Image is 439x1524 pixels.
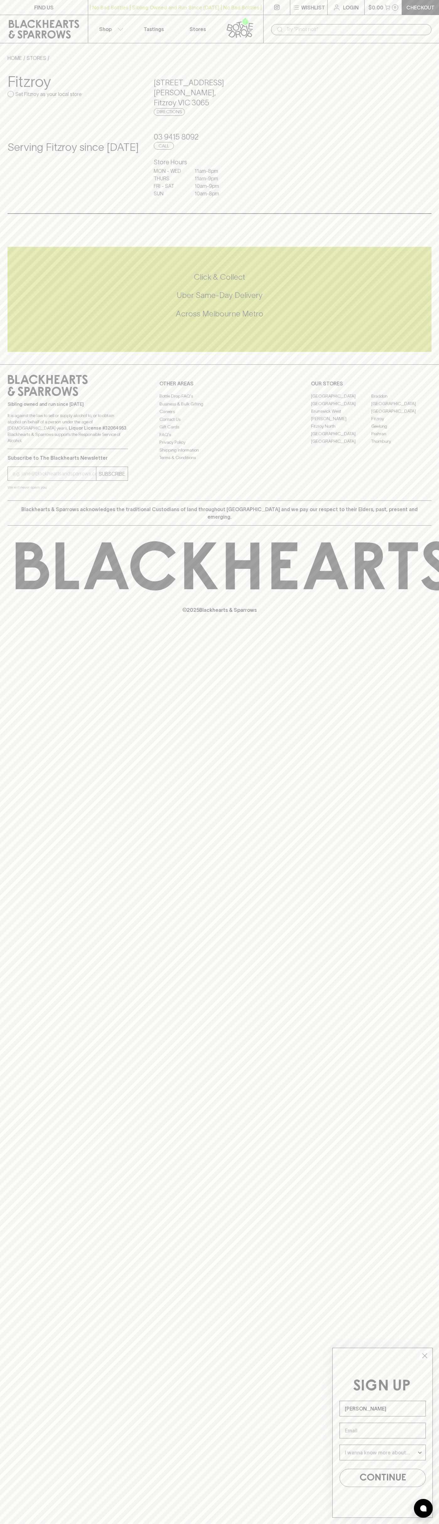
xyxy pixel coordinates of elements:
[8,272,431,282] h5: Click & Collect
[417,1445,423,1460] button: Show Options
[88,15,132,43] button: Shop
[99,470,125,478] p: SUBSCRIBE
[154,190,185,197] p: SUN
[34,4,54,11] p: FIND US
[371,400,431,407] a: [GEOGRAPHIC_DATA]
[371,422,431,430] a: Geelong
[195,167,226,175] p: 11am - 8pm
[154,108,185,116] a: Directions
[154,175,185,182] p: THURS
[420,1505,426,1511] img: bubble-icon
[311,380,431,387] p: OUR STORES
[8,484,128,490] p: We will never spam you
[301,4,325,11] p: Wishlist
[340,1469,426,1487] button: CONTINUE
[340,1423,426,1438] input: Email
[8,247,431,352] div: Call to action block
[311,400,371,407] a: [GEOGRAPHIC_DATA]
[311,407,371,415] a: Brunswick West
[368,4,383,11] p: $0.00
[190,25,206,33] p: Stores
[8,290,431,300] h5: Uber Same-Day Delivery
[154,132,285,142] h5: 03 9415 8092
[159,446,280,454] a: Shipping Information
[394,6,396,9] p: 0
[345,1445,417,1460] input: I wanna know more about...
[406,4,435,11] p: Checkout
[371,415,431,422] a: Fitzroy
[154,142,174,150] a: Call
[8,454,128,462] p: Subscribe to The Blackhearts Newsletter
[340,1401,426,1416] input: Name
[159,400,280,408] a: Business & Bulk Gifting
[326,1341,439,1524] div: FLYOUT Form
[371,407,431,415] a: [GEOGRAPHIC_DATA]
[99,25,112,33] p: Shop
[12,505,427,521] p: Blackhearts & Sparrows acknowledges the traditional Custodians of land throughout [GEOGRAPHIC_DAT...
[8,141,139,154] h4: Serving Fitzroy since [DATE]
[15,90,82,98] p: Set Fitzroy as your local store
[154,167,185,175] p: MON - WED
[311,392,371,400] a: [GEOGRAPHIC_DATA]
[371,430,431,437] a: Prahran
[27,55,46,61] a: STORES
[159,393,280,400] a: Bottle Drop FAQ's
[195,190,226,197] p: 10am - 8pm
[159,423,280,431] a: Gift Cards
[69,426,126,431] strong: Liquor License #32064953
[8,412,128,444] p: It is against the law to sell or supply alcohol to, or to obtain alcohol on behalf of a person un...
[159,415,280,423] a: Contact Us
[132,15,176,43] a: Tastings
[159,454,280,462] a: Terms & Conditions
[154,157,285,167] h6: Store Hours
[195,175,226,182] p: 11am - 9pm
[371,392,431,400] a: Braddon
[8,73,139,90] h3: Fitzroy
[343,4,359,11] p: Login
[8,309,431,319] h5: Across Melbourne Metro
[311,422,371,430] a: Fitzroy North
[286,24,426,34] input: Try "Pinot noir"
[159,380,280,387] p: OTHER AREAS
[159,431,280,438] a: FAQ's
[8,401,128,407] p: Sibling owned and run since [DATE]
[8,55,22,61] a: HOME
[371,437,431,445] a: Thornbury
[311,437,371,445] a: [GEOGRAPHIC_DATA]
[419,1350,430,1361] button: Close dialog
[154,78,285,108] h5: [STREET_ADDRESS][PERSON_NAME] , Fitzroy VIC 3065
[154,182,185,190] p: FRI - SAT
[159,439,280,446] a: Privacy Policy
[311,430,371,437] a: [GEOGRAPHIC_DATA]
[96,467,128,480] button: SUBSCRIBE
[13,469,96,479] input: e.g. jane@blackheartsandsparrows.com.au
[176,15,220,43] a: Stores
[195,182,226,190] p: 10am - 9pm
[159,408,280,415] a: Careers
[311,415,371,422] a: [PERSON_NAME]
[353,1379,410,1394] span: SIGN UP
[144,25,164,33] p: Tastings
